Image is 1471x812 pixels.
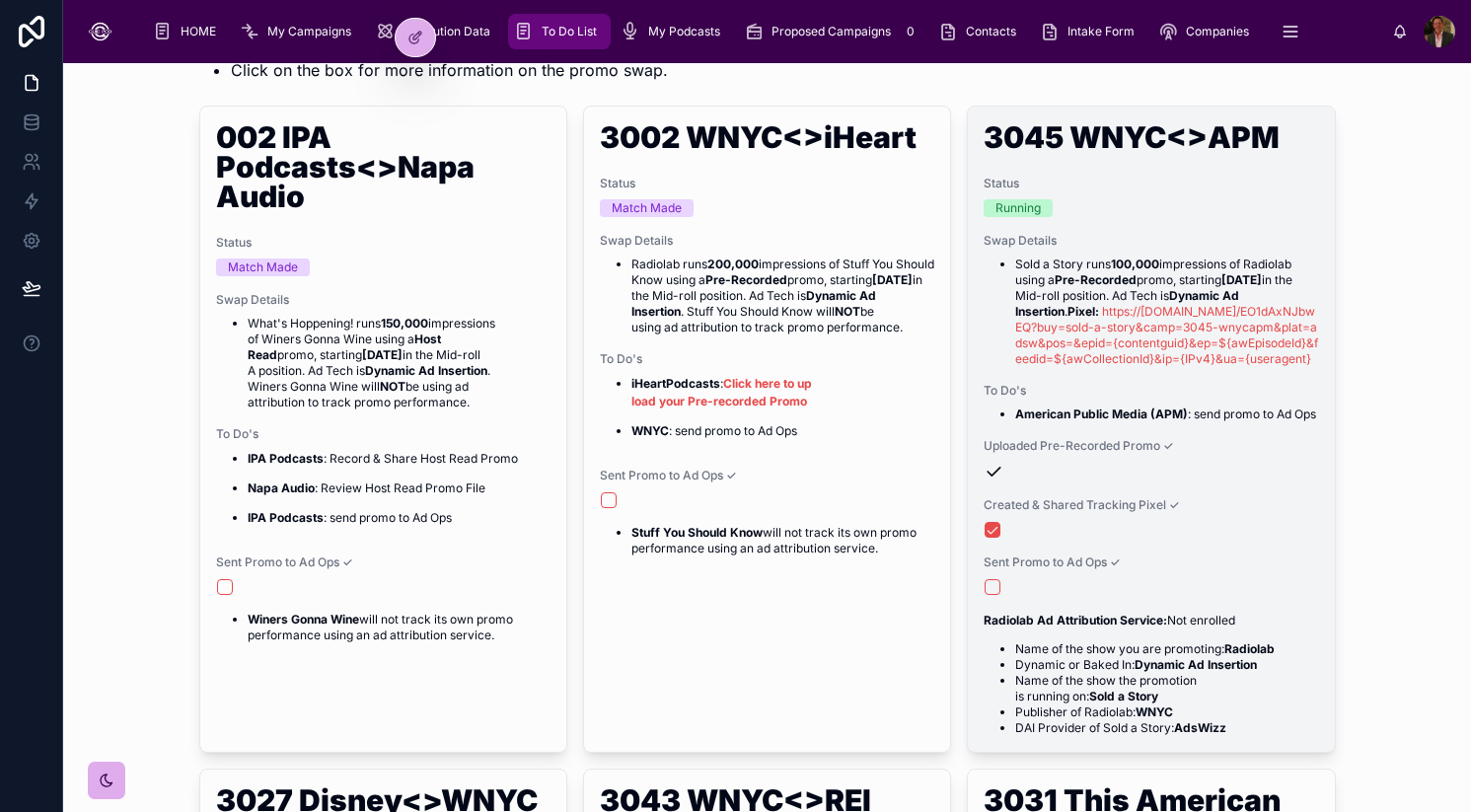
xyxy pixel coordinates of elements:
[615,14,734,49] a: My Podcasts
[1015,288,1242,319] strong: Dynamic Ad Insertion
[79,16,121,47] img: App logo
[1034,14,1148,49] a: Intake Form
[231,58,668,82] p: Click on the box for more information on the promo swap.
[234,14,365,49] a: My Campaigns
[248,332,444,362] strong: Host Read
[216,554,551,570] span: Sent Promo to Ad Ops ✓
[1015,406,1318,422] li: : send promo to Ad Ops
[1015,704,1318,720] li: Publisher of Radiolab:
[1111,257,1159,271] strong: 100,000
[1224,641,1275,656] strong: Radiolab
[631,376,720,391] strong: iHeartPodcasts
[899,20,922,43] div: 0
[1186,24,1249,39] span: Companies
[967,106,1335,753] a: 3045 WNYC<>APMStatusRunningSwap DetailsSold a Story runs100,000impressions of Radiolab using aPre...
[1152,14,1263,49] a: Companies
[137,10,1392,53] div: scrollable content
[984,612,1318,629] p: Not enrolled
[583,106,951,753] a: 3002 WNYC<>iHeartStatusMatch MadeSwap DetailsRadiolab runs200,000impressions of Stuff You Should ...
[835,304,860,319] strong: NOT
[984,383,1318,399] span: To Do's
[1015,304,1318,366] a: https://[DOMAIN_NAME]/EO1dAxNJbwEQ?buy=sold-a-story&camp=3045-wnycapm&plat=adsw&pos=&epid={conten...
[1135,657,1257,672] strong: Dynamic Ad Insertion
[1174,720,1226,735] strong: AdsWizz
[984,233,1318,249] span: Swap Details
[1015,406,1188,421] strong: American Public Media (APM)
[600,468,934,483] span: Sent Promo to Ad Ops ✓
[1221,272,1262,287] strong: [DATE]
[381,316,428,331] strong: 150,000
[248,451,324,466] strong: IPA Podcasts
[631,288,879,319] strong: Dynamic Ad Insertion
[984,497,1318,513] span: Created & Shared Tracking Pixel ✓
[1015,657,1318,673] li: Dynamic or Baked In:
[362,347,403,362] strong: [DATE]
[984,122,1318,160] h1: 3045 WNYC<>APM
[248,510,324,525] strong: IPA Podcasts
[984,554,1318,570] span: Sent Promo to Ad Ops ✓
[216,292,551,308] span: Swap Details
[631,257,934,335] li: Radiolab runs impressions of Stuff You Should Know using a promo, starting in the Mid-roll positi...
[966,24,1016,39] span: Contacts
[600,176,934,191] span: Status
[648,24,720,39] span: My Podcasts
[248,612,551,643] li: will not track its own promo performance using an ad attribution service.
[1015,720,1318,736] li: DAI Provider of Sold a Story:
[508,14,611,49] a: To Do List
[705,272,787,287] strong: Pre-Recorded
[199,106,567,753] a: 002 IPA Podcasts<>Napa AudioStatusMatch MadeSwap DetailsWhat's Hoppening! runs150,000impressions ...
[216,122,551,219] h1: 002 IPA Podcasts<>Napa Audio
[932,14,1030,49] a: Contacts
[600,233,934,249] span: Swap Details
[872,272,913,287] strong: [DATE]
[1055,272,1137,287] strong: Pre-Recorded
[403,24,490,39] span: Attribution Data
[216,426,551,442] span: To Do's
[631,525,763,540] strong: Stuff You Should Know
[369,14,504,49] a: Attribution Data
[600,351,934,367] span: To Do's
[631,422,934,440] p: : send promo to Ad Ops
[612,199,682,217] div: Match Made
[1015,641,1318,657] li: Name of the show you are promoting:
[1136,704,1173,719] strong: WNYC
[248,450,551,468] p: : Record & Share Host Read Promo
[248,480,551,497] p: : Review Host Read Promo File
[1015,673,1318,704] li: Name of the show the promotion is running on:
[380,379,405,394] strong: NOT
[542,24,597,39] span: To Do List
[248,480,315,495] strong: Napa Audio
[365,363,487,378] strong: Dynamic Ad Insertion
[984,613,1167,627] strong: Radiolab Ad Attribution Service:
[228,258,298,276] div: Match Made
[181,24,216,39] span: HOME
[631,525,934,556] li: will not track its own promo performance using an ad attribution service.
[631,375,934,410] p: :
[216,235,551,251] span: Status
[738,14,928,49] a: Proposed Campaigns0
[248,316,551,410] li: What's Hoppening! runs impressions of Winers Gonna Wine using a promo, starting in the Mid-roll A...
[1067,304,1099,319] strong: Pixel:
[995,199,1041,217] div: Running
[984,438,1318,454] span: Uploaded Pre-Recorded Promo ✓
[1089,689,1158,703] strong: Sold a Story
[248,509,551,527] p: : send promo to Ad Ops
[147,14,230,49] a: HOME
[631,423,669,438] strong: WNYC
[267,24,351,39] span: My Campaigns
[772,24,891,39] span: Proposed Campaigns
[1015,257,1318,367] li: Sold a Story runs impressions of Radiolab using a promo, starting in the Mid-roll position. Ad Te...
[1067,24,1135,39] span: Intake Form
[600,122,934,160] h1: 3002 WNYC<>iHeart
[248,612,359,627] strong: Winers Gonna Wine
[984,176,1318,191] span: Status
[707,257,759,271] strong: 200,000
